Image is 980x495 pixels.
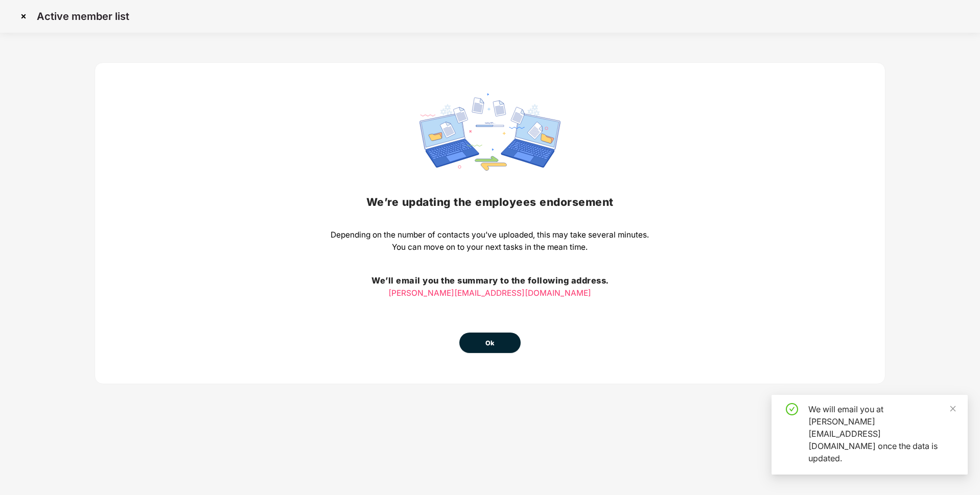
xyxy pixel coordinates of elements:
h2: We’re updating the employees endorsement [331,194,649,210]
div: We will email you at [PERSON_NAME][EMAIL_ADDRESS][DOMAIN_NAME] once the data is updated. [808,403,955,464]
p: You can move on to your next tasks in the mean time. [331,241,649,253]
h3: We’ll email you the summary to the following address. [331,274,649,288]
img: svg+xml;base64,PHN2ZyBpZD0iRGF0YV9zeW5jaW5nIiB4bWxucz0iaHR0cDovL3d3dy53My5vcmcvMjAwMC9zdmciIHdpZH... [419,93,561,171]
span: check-circle [786,403,798,415]
span: Ok [485,338,495,348]
button: Ok [459,333,521,353]
img: svg+xml;base64,PHN2ZyBpZD0iQ3Jvc3MtMzJ4MzIiIHhtbG5zPSJodHRwOi8vd3d3LnczLm9yZy8yMDAwL3N2ZyIgd2lkdG... [15,8,32,25]
span: close [949,405,956,412]
p: Depending on the number of contacts you’ve uploaded, this may take several minutes. [331,229,649,241]
p: Active member list [37,10,129,22]
p: [PERSON_NAME][EMAIL_ADDRESS][DOMAIN_NAME] [331,287,649,299]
